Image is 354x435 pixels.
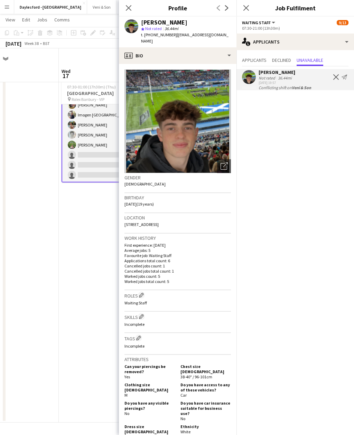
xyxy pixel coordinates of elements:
h5: Do you have access to any of these vehicles? [180,382,231,393]
h3: Job Fulfilment [236,3,354,12]
app-card-role: Waiting Staff1A6/907:30-21:00 (13h30m)[PERSON_NAME][PERSON_NAME]Imogen [GEOGRAPHIC_DATA][PERSON_N... [62,77,139,182]
span: Unavailable [297,58,323,63]
div: [DATE] 19:57 [259,81,295,85]
div: [DATE] [6,40,21,47]
h3: Gender [124,174,231,181]
a: Jobs [34,15,50,24]
h5: Can your piercings be removed? [124,364,175,374]
button: Daylesford - [GEOGRAPHIC_DATA] [14,0,87,14]
button: Veni & Son [87,0,117,14]
div: 36.44mi [277,75,293,81]
span: Edit [22,17,30,23]
h5: Chest size [DEMOGRAPHIC_DATA] [180,364,231,374]
span: Wed [62,68,71,74]
p: Cancelled jobs count: 1 [124,263,231,268]
a: View [3,15,18,24]
p: Cancelled jobs total count: 1 [124,268,231,274]
span: No [124,411,129,416]
p: Worked jobs count: 5 [124,274,231,279]
div: Conflicting shift on [236,85,354,90]
span: 07:30-01:00 (17h30m) (Thu) [67,84,116,89]
span: Yes [124,374,130,379]
div: Applicants [236,34,354,50]
span: Rolex Banbury - VIP [72,97,104,102]
h3: Tags [124,334,231,342]
b: Veni & Son [292,85,311,90]
span: [DEMOGRAPHIC_DATA] [124,181,166,187]
span: [STREET_ADDRESS] [124,222,159,227]
span: Declined [272,58,291,63]
span: 38-40" / 96-101cm [180,374,212,379]
h3: Location [124,215,231,221]
span: Car [180,393,187,398]
span: White [180,429,190,434]
span: Waiting Staff [124,300,147,305]
span: View [6,17,15,23]
p: Applications total count: 6 [124,258,231,263]
h5: Clothing size [DEMOGRAPHIC_DATA] [124,382,175,393]
p: Average jobs: 5 [124,248,231,253]
p: Incomplete [124,322,231,327]
div: [PERSON_NAME] [259,69,295,75]
span: [DATE] (19 years) [124,201,154,207]
span: 17 [60,72,71,80]
div: [PERSON_NAME] [141,19,187,26]
h3: Attributes [124,356,231,362]
app-job-card: 07:30-01:00 (17h30m) (Thu)9/13[GEOGRAPHIC_DATA] Rolex Banbury - VIP4 RolesWaiting Staff1A6/907:30... [62,80,139,182]
span: Week 38 [23,41,40,46]
h3: Roles [124,292,231,299]
span: Not rated [145,26,162,31]
button: Ad Hoc Jobs [117,0,149,14]
h5: Ethnicity [180,424,231,429]
div: 07:30-21:00 (13h30m) [242,26,348,31]
span: Waiting Staff [242,20,271,25]
span: M [124,393,128,398]
h3: Work history [124,235,231,241]
h5: Dress size [DEMOGRAPHIC_DATA] [124,424,175,434]
span: 36.44mi [163,26,180,31]
div: Not rated [259,75,277,81]
p: Worked jobs total count: 5 [124,279,231,284]
h3: [GEOGRAPHIC_DATA] [62,90,139,96]
span: t. [PHONE_NUMBER] [141,32,177,37]
h3: Birthday [124,195,231,201]
span: | [EMAIL_ADDRESS][DOMAIN_NAME] [141,32,229,44]
h5: Do you have any visible piercings? [124,400,175,411]
a: Comms [52,15,73,24]
a: Edit [19,15,33,24]
span: No [180,416,185,421]
span: Applicants [242,58,267,63]
p: Favourite job: Waiting Staff [124,253,231,258]
h5: Do you have car insurance suitable for business use? [180,400,231,416]
div: Open photos pop-in [217,159,231,173]
h3: Skills [124,313,231,320]
img: Crew avatar or photo [124,69,231,173]
p: Incomplete [124,343,231,349]
p: First experience: [DATE] [124,243,231,248]
h3: Profile [119,3,236,12]
span: Comms [54,17,70,23]
span: 9/13 [337,20,348,25]
span: Jobs [37,17,47,23]
button: Waiting Staff [242,20,276,25]
div: Bio [119,47,236,64]
div: BST [43,41,50,46]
